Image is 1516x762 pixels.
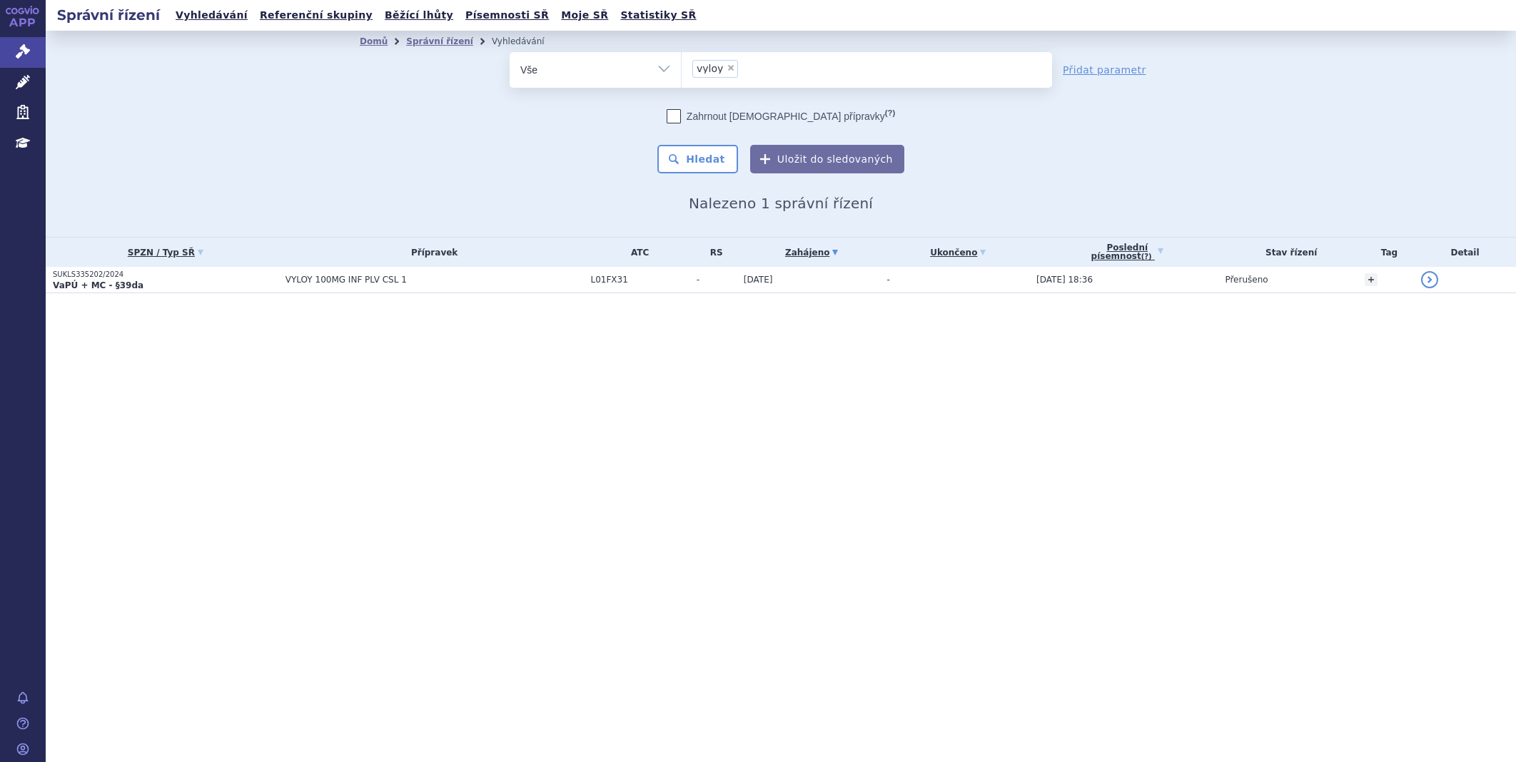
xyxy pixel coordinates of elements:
a: Referenční skupiny [256,6,377,25]
a: Běžící lhůty [380,6,458,25]
abbr: (?) [885,108,895,118]
strong: VaPÚ + MC - §39da [53,280,143,290]
th: Tag [1358,238,1414,267]
span: Přerušeno [1225,275,1268,285]
a: Přidat parametr [1063,63,1146,77]
span: - [887,275,890,285]
th: Detail [1414,238,1516,267]
span: × [727,63,735,72]
label: Zahrnout [DEMOGRAPHIC_DATA] přípravky [667,109,895,123]
a: Domů [360,36,388,46]
button: Uložit do sledovaných [750,145,904,173]
span: - [697,275,737,285]
a: SPZN / Typ SŘ [53,243,278,263]
a: Zahájeno [744,243,880,263]
th: RS [689,238,737,267]
a: detail [1421,271,1438,288]
span: [DATE] [744,275,773,285]
a: Poslednípísemnost(?) [1036,238,1218,267]
a: Písemnosti SŘ [461,6,553,25]
a: + [1365,273,1378,286]
a: Ukončeno [887,243,1030,263]
button: Hledat [657,145,738,173]
span: VYLOY 100MG INF PLV CSL 1 [285,275,584,285]
th: Stav řízení [1218,238,1357,267]
h2: Správní řízení [46,5,171,25]
p: SUKLS335202/2024 [53,270,278,280]
abbr: (?) [1141,253,1152,261]
a: Moje SŘ [557,6,612,25]
span: L01FX31 [591,275,689,285]
input: vyloy [742,59,750,77]
a: Správní řízení [406,36,473,46]
th: ATC [584,238,689,267]
li: Vyhledávání [492,31,563,52]
span: vyloy [697,63,723,73]
a: Statistiky SŘ [616,6,700,25]
span: Nalezeno 1 správní řízení [689,195,873,212]
th: Přípravek [278,238,584,267]
a: Vyhledávání [171,6,252,25]
span: [DATE] 18:36 [1036,275,1093,285]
